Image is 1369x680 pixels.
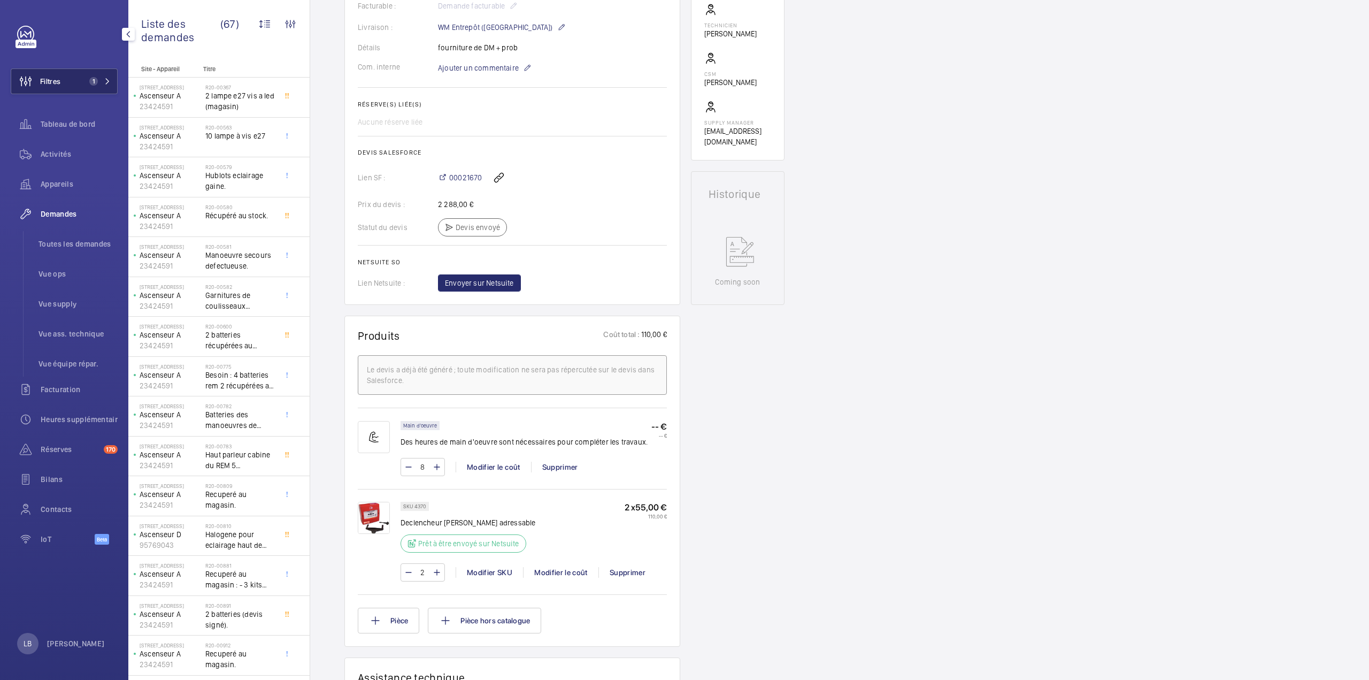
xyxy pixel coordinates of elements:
span: Vue équipe répar. [39,358,118,369]
h2: R20-00881 [205,562,276,569]
p: 23424591 [140,620,201,630]
span: 170 [104,445,118,454]
p: LB [24,638,32,649]
h2: Devis Salesforce [358,149,667,156]
p: [STREET_ADDRESS] [140,443,201,449]
p: 23424591 [140,659,201,670]
h2: Réserve(s) liée(s) [358,101,667,108]
p: [STREET_ADDRESS] [140,84,201,90]
span: Recuperé au magasin : - 3 kits gsm - 4 sim suite à devis signé. [205,569,276,590]
p: Ascenseur A [140,250,201,261]
span: Activités [41,149,118,159]
p: [STREET_ADDRESS] [140,642,201,648]
span: 1 [89,77,98,86]
p: Main d'oeuvre [403,424,437,427]
p: 2 x 55,00 € [625,502,667,513]
h2: R20-00581 [205,243,276,250]
p: -- € [651,432,667,439]
p: 23424591 [140,221,201,232]
div: Modifier le coût [456,462,531,472]
p: [EMAIL_ADDRESS][DOMAIN_NAME] [704,126,771,147]
p: Ascenseur D [140,529,201,540]
p: 23424591 [140,420,201,431]
p: 110,00 € [625,513,667,519]
span: Bilans [41,474,118,485]
p: [STREET_ADDRESS] [140,124,201,131]
p: Site - Appareil [128,65,199,73]
p: [STREET_ADDRESS] [140,562,201,569]
p: 23424591 [140,261,201,271]
p: Technicien [704,22,757,28]
h2: R20-00782 [205,403,276,409]
p: -- € [651,421,667,432]
h2: R20-00810 [205,523,276,529]
h2: R20-00582 [205,284,276,290]
p: Ascenseur A [140,370,201,380]
p: [STREET_ADDRESS] [140,164,201,170]
p: 23424591 [140,101,201,112]
p: 23424591 [140,141,201,152]
button: Pièce [358,608,419,633]
div: Modifier SKU [456,567,523,578]
h2: R20-00891 [205,602,276,609]
p: [STREET_ADDRESS] [140,523,201,529]
h2: R20-00783 [205,443,276,449]
p: Ascenseur A [140,489,201,500]
h2: R20-00580 [205,204,276,210]
h1: Produits [358,329,400,342]
p: Ascenseur A [140,131,201,141]
span: Envoyer sur Netsuite [445,278,514,288]
p: [STREET_ADDRESS] [140,363,201,370]
p: [PERSON_NAME] [704,28,757,39]
span: Contacts [41,504,118,515]
p: CSM [704,71,757,77]
p: Prêt à être envoyé sur Netsuite [418,538,519,549]
p: [STREET_ADDRESS] [140,323,201,330]
p: 23424591 [140,380,201,391]
p: Coût total : [603,329,640,342]
span: Heures supplémentaires [41,414,118,425]
span: Manoeuvre secours defectueuse. [205,250,276,271]
h2: R20-00809 [205,483,276,489]
p: Coming soon [715,277,760,287]
p: Ascenseur A [140,90,201,101]
p: Supply manager [704,119,771,126]
span: Besoin : 4 batteries rem 2 récupérées a la boite 2 à commander [205,370,276,391]
span: Tableau de bord [41,119,118,129]
p: [PERSON_NAME] [704,77,757,88]
span: Vue ops [39,269,118,279]
h2: Netsuite SO [358,258,667,266]
p: 110,00 € [640,329,667,342]
img: b22gxddn6mRnht4YIOO-s9dfc_qQrKDvFyZcgairgxY6L8qg.png [358,502,390,534]
span: 10 lampe à vis e27 [205,131,276,141]
a: 00021670 [438,172,482,183]
p: Ascenseur A [140,569,201,579]
p: WM Entrepôt ([GEOGRAPHIC_DATA]) [438,21,566,34]
p: 23424591 [140,301,201,311]
button: Filtres1 [11,68,118,94]
span: 2 lampe e27 vis a led (magasin) [205,90,276,112]
div: Supprimer [531,462,589,472]
h2: R20-00600 [205,323,276,330]
p: [STREET_ADDRESS] [140,243,201,250]
img: muscle-sm.svg [358,421,390,453]
span: IoT [41,534,95,545]
span: Beta [95,534,109,545]
h2: R20-00563 [205,124,276,131]
h2: R20-00775 [205,363,276,370]
span: Vue supply [39,299,118,309]
span: Hublots eclairage gaine. [205,170,276,192]
p: Ascenseur A [140,409,201,420]
button: Pièce hors catalogue [428,608,541,633]
button: Envoyer sur Netsuite [438,274,521,292]
h1: Historique [709,189,767,200]
span: Recuperé au magasin. [205,489,276,510]
span: 00021670 [449,172,482,183]
p: [STREET_ADDRESS] [140,403,201,409]
p: 23424591 [140,340,201,351]
p: SKU 4370 [403,505,426,508]
p: [STREET_ADDRESS] [140,483,201,489]
p: 23424591 [140,579,201,590]
span: Réserves [41,444,99,455]
span: Récupéré au stock. [205,210,276,221]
